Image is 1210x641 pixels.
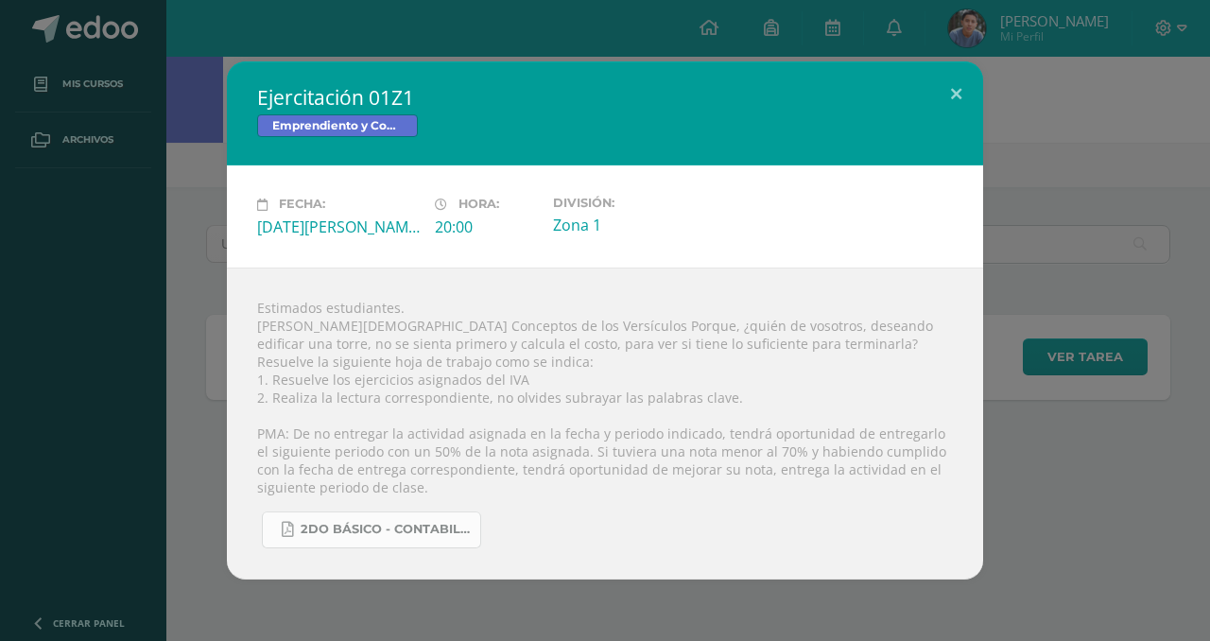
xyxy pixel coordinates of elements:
h2: Ejercitación 01Z1 [257,84,953,111]
button: Close (Esc) [929,61,983,126]
div: [DATE][PERSON_NAME] [257,217,420,237]
span: Emprendiento y Contabilidad Bas II [257,114,418,137]
a: 2do básico - Contabilidad.pdf [262,511,481,548]
div: Estimados estudiantes. [PERSON_NAME][DEMOGRAPHIC_DATA] Conceptos de los Versículos Porque, ¿quién... [227,268,983,580]
span: Hora: [458,198,499,212]
div: 20:00 [435,217,538,237]
label: División: [553,196,716,210]
div: Zona 1 [553,215,716,235]
span: 2do básico - Contabilidad.pdf [301,522,471,537]
span: Fecha: [279,198,325,212]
